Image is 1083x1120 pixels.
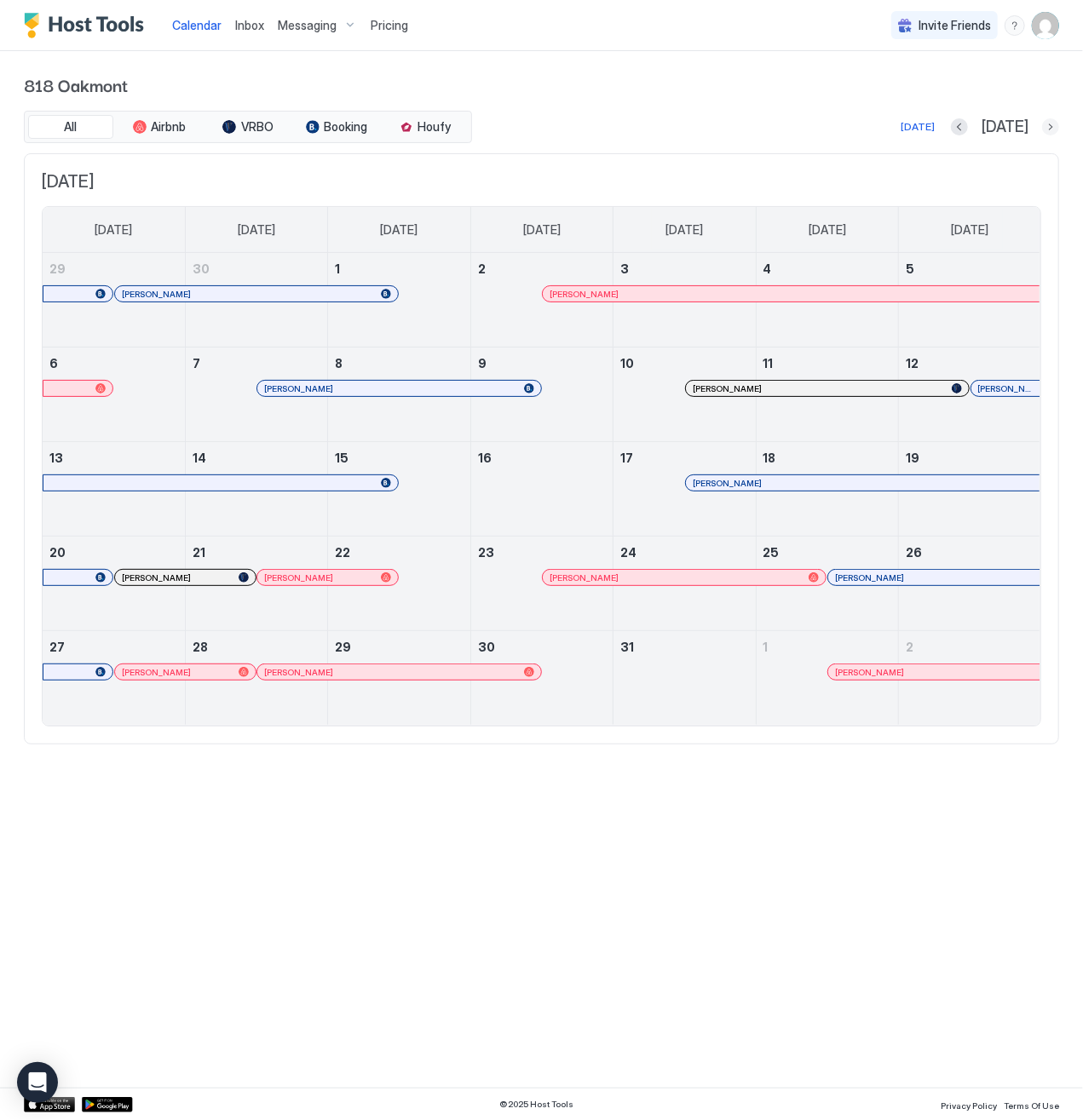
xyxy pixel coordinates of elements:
span: 6 [49,356,58,370]
div: Google Play Store [82,1097,133,1112]
span: 4 [763,261,772,276]
td: July 17, 2025 [614,442,756,537]
span: [DATE] [809,222,846,238]
span: [PERSON_NAME] [122,289,191,300]
span: 27 [49,640,65,654]
div: [PERSON_NAME] [122,667,249,678]
span: 16 [478,451,492,465]
span: VRBO [241,119,274,135]
td: August 2, 2025 [899,631,1041,726]
a: July 14, 2025 [186,442,327,474]
a: July 11, 2025 [757,347,898,379]
a: July 24, 2025 [614,537,755,568]
a: July 19, 2025 [899,442,1041,474]
td: July 1, 2025 [328,253,470,347]
span: [DATE] [952,222,989,238]
span: 5 [906,261,914,276]
div: Host Tools Logo [24,13,152,38]
div: Open Intercom Messenger [17,1062,58,1103]
a: July 28, 2025 [186,631,327,663]
td: July 14, 2025 [185,442,327,537]
a: July 22, 2025 [328,537,469,568]
a: July 29, 2025 [328,631,469,663]
span: 12 [906,356,919,370]
span: [PERSON_NAME] [122,572,191,583]
td: July 29, 2025 [328,631,470,726]
td: July 3, 2025 [614,253,756,347]
div: [PERSON_NAME] [264,572,391,583]
td: July 19, 2025 [899,442,1041,537]
td: July 7, 2025 [185,347,327,442]
a: July 17, 2025 [614,442,755,474]
a: Saturday [935,207,1006,253]
a: July 26, 2025 [899,537,1041,568]
td: July 28, 2025 [185,631,327,726]
div: [DATE] [901,119,935,135]
button: Airbnb [117,115,202,139]
td: July 15, 2025 [328,442,470,537]
span: 2 [906,640,913,654]
button: VRBO [205,115,291,139]
span: Invite Friends [919,18,991,33]
div: User profile [1032,12,1059,39]
div: [PERSON_NAME] [122,289,392,300]
a: July 27, 2025 [43,631,185,663]
button: Previous month [951,118,968,135]
div: tab-group [24,111,472,143]
td: July 26, 2025 [899,537,1041,631]
td: June 30, 2025 [185,253,327,347]
td: August 1, 2025 [756,631,898,726]
a: July 31, 2025 [614,631,755,663]
td: June 29, 2025 [43,253,185,347]
button: Houfy [383,115,468,139]
td: July 20, 2025 [43,537,185,631]
span: 30 [478,640,495,654]
div: [PERSON_NAME] [550,289,1033,300]
div: [PERSON_NAME] [835,667,1034,678]
span: [PERSON_NAME] [693,383,762,394]
span: [PERSON_NAME] [550,572,619,583]
a: Calendar [172,16,222,34]
td: July 23, 2025 [470,537,613,631]
span: 11 [763,356,774,370]
span: [PERSON_NAME] [264,383,333,394]
span: 2 [478,261,486,276]
a: July 8, 2025 [328,347,469,379]
td: July 12, 2025 [899,347,1041,442]
a: Tuesday [364,207,435,253]
span: Privacy Policy [941,1100,997,1111]
td: July 27, 2025 [43,631,185,726]
span: [DATE] [523,222,561,238]
span: Pricing [371,18,408,33]
a: July 6, 2025 [43,347,185,379]
span: 10 [620,356,634,370]
a: Monday [221,207,292,253]
td: July 18, 2025 [756,442,898,537]
a: July 3, 2025 [614,253,755,284]
span: 1 [335,261,340,276]
span: 8 [335,356,343,370]
td: July 11, 2025 [756,347,898,442]
div: [PERSON_NAME] [835,572,1034,583]
span: [PERSON_NAME] [264,667,333,678]
div: menu [1005,15,1025,36]
span: 29 [335,640,351,654]
span: [PERSON_NAME] [978,383,1034,394]
button: Booking [294,115,379,139]
span: © 2025 Host Tools [500,1099,574,1110]
div: [PERSON_NAME] [693,383,962,394]
a: July 25, 2025 [757,537,898,568]
td: July 21, 2025 [185,537,327,631]
span: 1 [763,640,769,654]
a: June 29, 2025 [43,253,185,284]
td: July 8, 2025 [328,347,470,442]
td: July 5, 2025 [899,253,1041,347]
a: App Store [24,1097,75,1112]
a: August 2, 2025 [899,631,1041,663]
span: [PERSON_NAME] [264,572,333,583]
span: 21 [193,545,205,560]
td: July 2, 2025 [470,253,613,347]
span: Terms Of Use [1004,1100,1059,1111]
